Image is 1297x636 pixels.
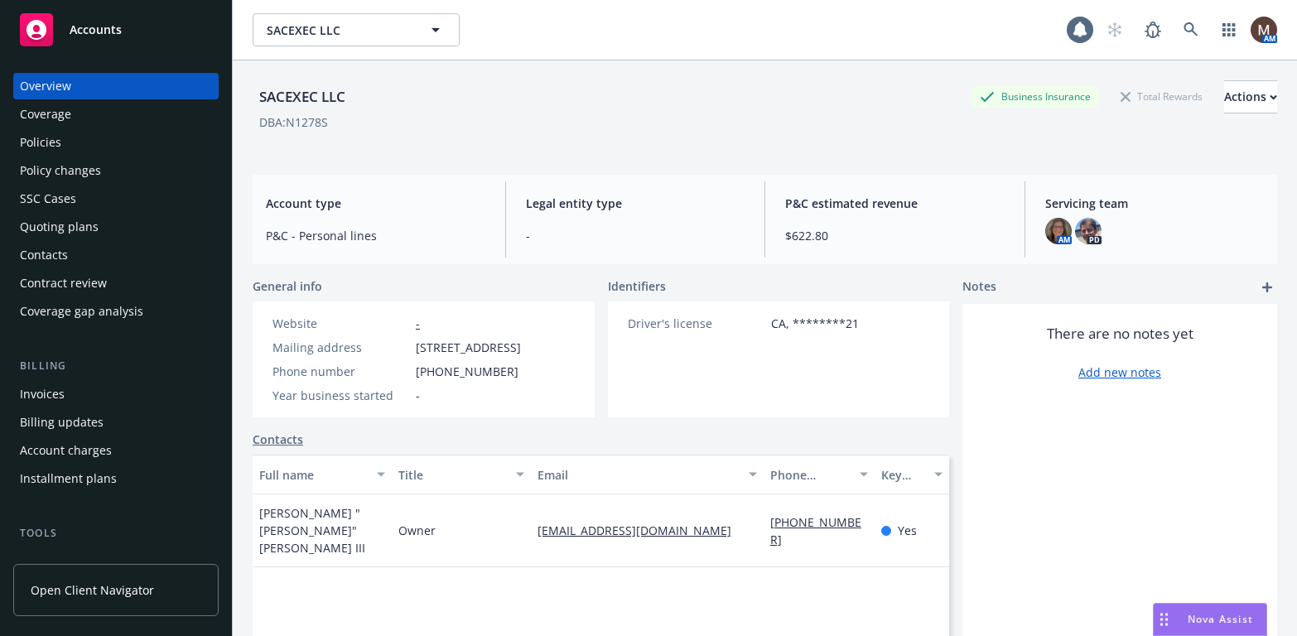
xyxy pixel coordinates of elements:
[608,277,666,295] span: Identifiers
[785,195,1005,212] span: P&C estimated revenue
[1251,17,1277,43] img: photo
[538,523,745,538] a: [EMAIL_ADDRESS][DOMAIN_NAME]
[13,129,219,156] a: Policies
[266,195,485,212] span: Account type
[416,363,518,380] span: [PHONE_NUMBER]
[531,455,763,494] button: Email
[13,525,219,542] div: Tools
[538,466,738,484] div: Email
[1188,612,1253,626] span: Nova Assist
[1136,13,1169,46] a: Report a Bug
[13,7,219,53] a: Accounts
[20,548,90,575] div: Manage files
[13,381,219,407] a: Invoices
[20,465,117,492] div: Installment plans
[13,270,219,296] a: Contract review
[13,214,219,240] a: Quoting plans
[20,437,112,464] div: Account charges
[253,277,322,295] span: General info
[20,129,61,156] div: Policies
[20,409,104,436] div: Billing updates
[770,514,861,547] a: [PHONE_NUMBER]
[416,339,521,356] span: [STREET_ADDRESS]
[1045,195,1265,212] span: Servicing team
[392,455,531,494] button: Title
[253,455,392,494] button: Full name
[13,358,219,374] div: Billing
[972,86,1099,107] div: Business Insurance
[1224,80,1277,113] button: Actions
[259,504,385,556] span: [PERSON_NAME] "[PERSON_NAME]" [PERSON_NAME] III
[20,270,107,296] div: Contract review
[272,315,409,332] div: Website
[13,298,219,325] a: Coverage gap analysis
[416,387,420,404] span: -
[898,522,917,539] span: Yes
[1078,364,1161,381] a: Add new notes
[253,431,303,448] a: Contacts
[13,101,219,128] a: Coverage
[1045,218,1072,244] img: photo
[1098,13,1131,46] a: Start snowing
[267,22,410,39] span: SACEXEC LLC
[1224,81,1277,113] div: Actions
[20,298,143,325] div: Coverage gap analysis
[1112,86,1211,107] div: Total Rewards
[770,466,851,484] div: Phone number
[20,157,101,184] div: Policy changes
[1075,218,1102,244] img: photo
[1257,277,1277,297] a: add
[70,23,122,36] span: Accounts
[785,227,1005,244] span: $622.80
[526,195,745,212] span: Legal entity type
[13,437,219,464] a: Account charges
[962,277,996,297] span: Notes
[20,185,76,212] div: SSC Cases
[20,242,68,268] div: Contacts
[526,227,745,244] span: -
[272,387,409,404] div: Year business started
[13,73,219,99] a: Overview
[398,466,506,484] div: Title
[764,455,875,494] button: Phone number
[1213,13,1246,46] a: Switch app
[20,381,65,407] div: Invoices
[13,157,219,184] a: Policy changes
[1154,604,1174,635] div: Drag to move
[259,113,328,131] div: DBA: N1278S
[20,101,71,128] div: Coverage
[13,409,219,436] a: Billing updates
[416,316,420,331] a: -
[253,13,460,46] button: SACEXEC LLC
[272,363,409,380] div: Phone number
[266,227,485,244] span: P&C - Personal lines
[881,466,924,484] div: Key contact
[13,185,219,212] a: SSC Cases
[20,214,99,240] div: Quoting plans
[398,522,436,539] span: Owner
[1047,324,1193,344] span: There are no notes yet
[20,73,71,99] div: Overview
[13,242,219,268] a: Contacts
[13,548,219,575] a: Manage files
[1174,13,1208,46] a: Search
[253,86,352,108] div: SACEXEC LLC
[272,339,409,356] div: Mailing address
[628,315,764,332] div: Driver's license
[259,466,367,484] div: Full name
[31,581,154,599] span: Open Client Navigator
[1153,603,1267,636] button: Nova Assist
[13,465,219,492] a: Installment plans
[875,455,949,494] button: Key contact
